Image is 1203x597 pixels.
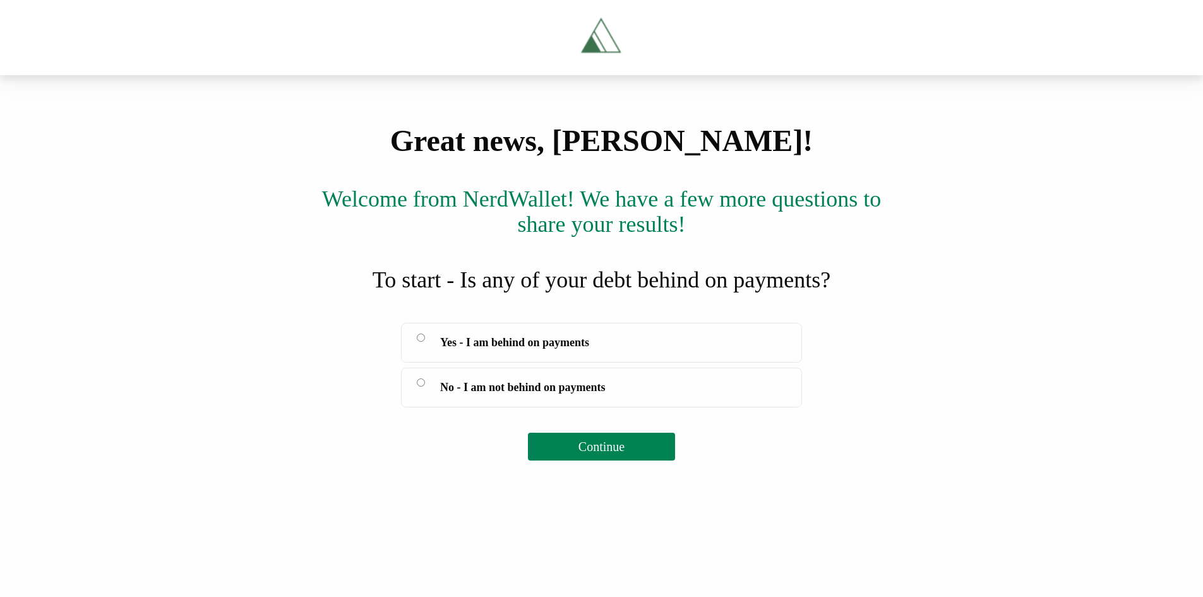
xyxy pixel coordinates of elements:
span: No - I am not behind on payments [440,378,606,396]
span: Yes - I am behind on payments [440,334,589,351]
button: Continue [528,433,675,461]
a: Tryascend.com [517,10,686,65]
div: Welcome from NerdWallet! We have a few more questions to share your results! [301,186,902,237]
span: Continue [578,440,625,454]
input: Yes - I am behind on payments [417,334,425,342]
input: No - I am not behind on payments [417,378,425,387]
img: Tryascend.com [573,10,630,65]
